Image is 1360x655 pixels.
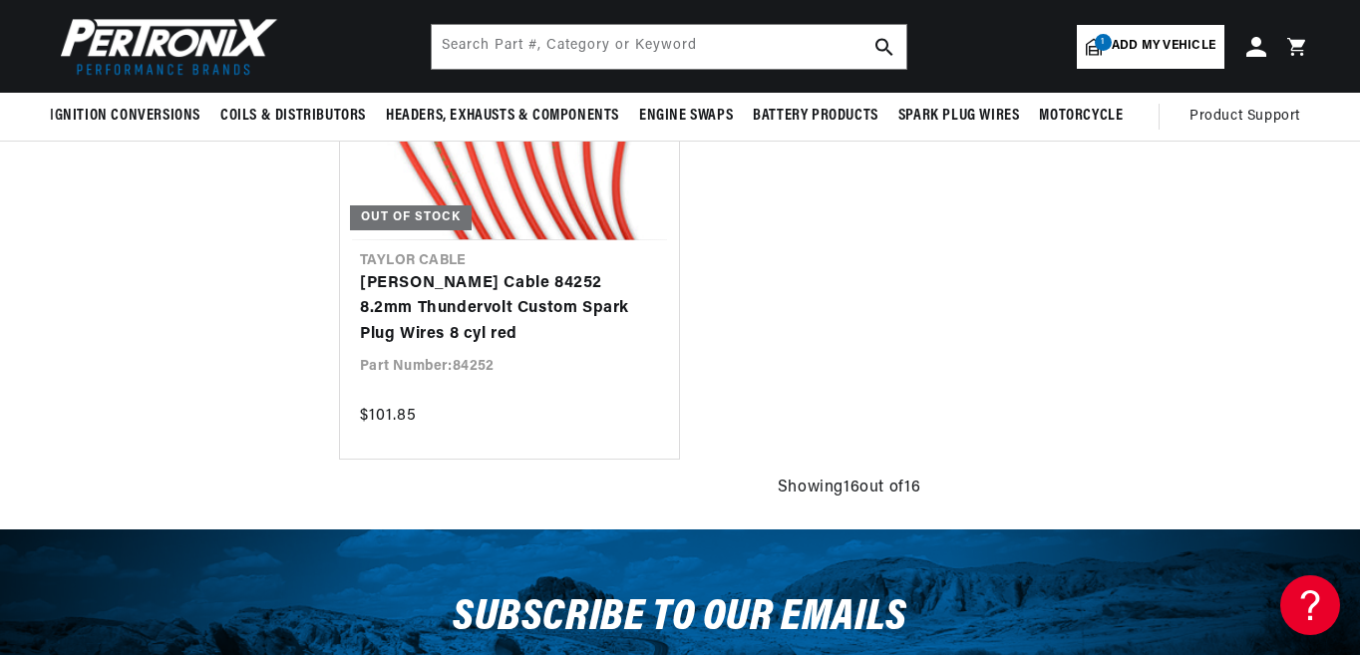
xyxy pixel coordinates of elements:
span: Spark Plug Wires [898,106,1020,127]
a: [PERSON_NAME] Cable 84252 8.2mm Thundervolt Custom Spark Plug Wires 8 cyl red [360,271,659,348]
span: Battery Products [753,106,878,127]
summary: Coils & Distributors [210,93,376,140]
summary: Headers, Exhausts & Components [376,93,629,140]
summary: Battery Products [743,93,888,140]
h3: Subscribe to our emails [453,599,907,637]
summary: Spark Plug Wires [888,93,1030,140]
summary: Motorcycle [1029,93,1133,140]
span: Coils & Distributors [220,106,366,127]
span: Engine Swaps [639,106,733,127]
span: Headers, Exhausts & Components [386,106,619,127]
span: Motorcycle [1039,106,1123,127]
summary: Ignition Conversions [50,93,210,140]
span: Add my vehicle [1112,37,1215,56]
span: Showing 16 out of 16 [778,476,920,501]
span: Product Support [1190,106,1300,128]
img: Pertronix [50,12,279,81]
span: 1 [1095,34,1112,51]
span: Ignition Conversions [50,106,200,127]
summary: Product Support [1190,93,1310,141]
a: 1Add my vehicle [1077,25,1224,69]
summary: Engine Swaps [629,93,743,140]
button: search button [862,25,906,69]
input: Search Part #, Category or Keyword [432,25,906,69]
